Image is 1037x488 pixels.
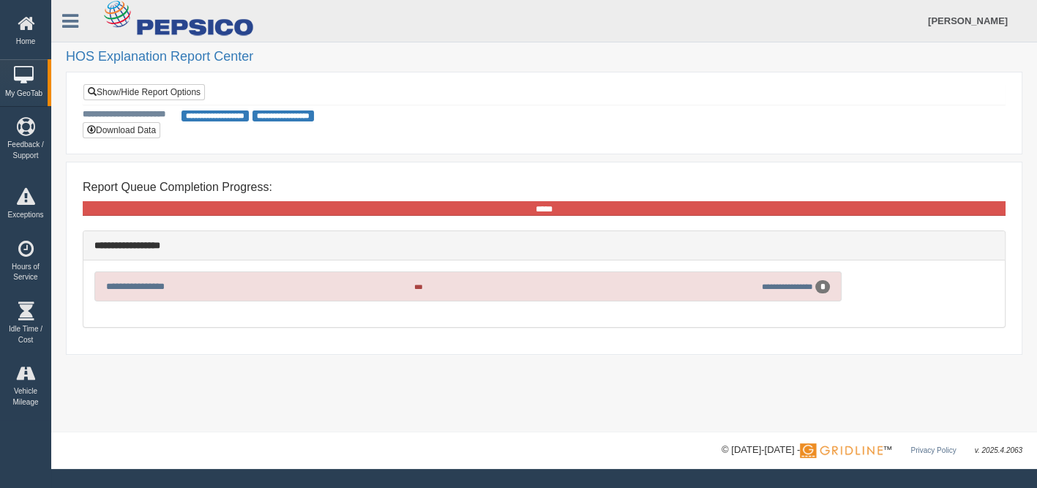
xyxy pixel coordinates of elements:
[722,443,1022,458] div: © [DATE]-[DATE] - ™
[83,181,1006,194] h4: Report Queue Completion Progress:
[975,446,1022,454] span: v. 2025.4.2063
[83,122,160,138] button: Download Data
[83,84,205,100] a: Show/Hide Report Options
[800,443,883,458] img: Gridline
[910,446,956,454] a: Privacy Policy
